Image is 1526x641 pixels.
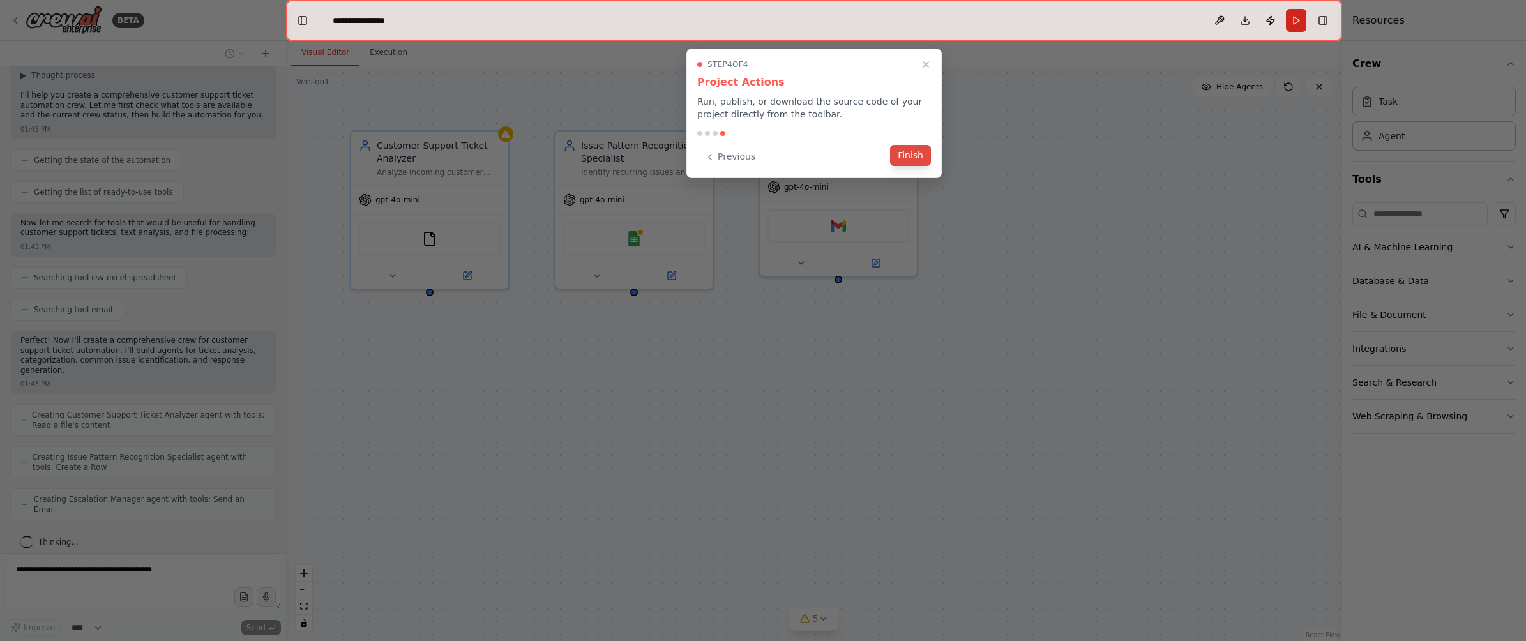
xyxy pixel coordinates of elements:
span: Step 4 of 4 [707,59,748,70]
button: Close walkthrough [918,57,933,72]
button: Previous [697,146,763,167]
button: Hide left sidebar [294,11,312,29]
p: Run, publish, or download the source code of your project directly from the toolbar. [697,95,931,121]
h3: Project Actions [697,75,931,90]
button: Finish [890,145,931,166]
